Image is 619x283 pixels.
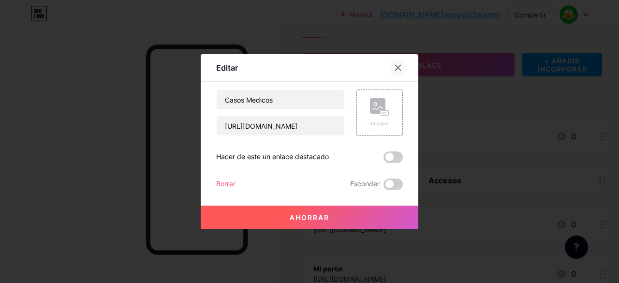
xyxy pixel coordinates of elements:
button: Ahorrar [201,206,418,229]
font: Hacer de este un enlace destacado [216,152,329,161]
font: Esconder [350,179,380,188]
font: Borrar [216,179,236,188]
input: URL [217,116,344,135]
font: Imagen [371,120,388,126]
font: Editar [216,63,238,73]
font: Ahorrar [290,213,329,222]
input: Título [217,90,344,109]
